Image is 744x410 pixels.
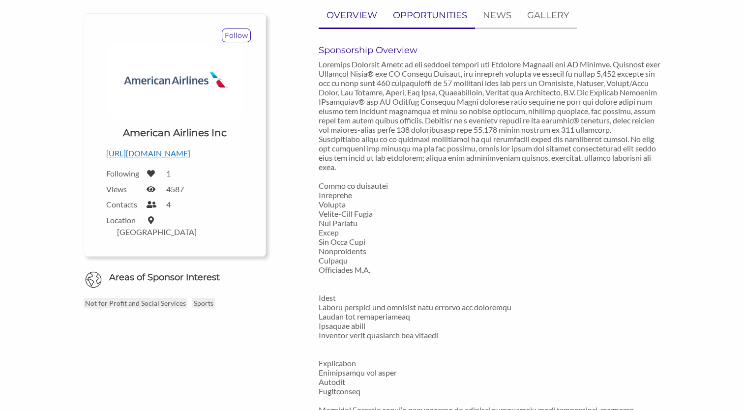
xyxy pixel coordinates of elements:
h6: Areas of Sponsor Interest [76,271,273,284]
img: Globe Icon [85,271,102,288]
p: Not for Profit and Social Services [84,298,187,308]
p: Sports [192,298,215,308]
h6: Sponsorship Overview [319,45,660,56]
label: 4587 [166,184,184,194]
label: Contacts [106,200,141,209]
p: [URL][DOMAIN_NAME] [106,147,243,160]
p: NEWS [483,8,511,23]
h1: American Airlines Inc [123,126,227,140]
p: GALLERY [527,8,569,23]
label: Location [106,215,141,225]
label: Following [106,169,141,178]
label: [GEOGRAPHIC_DATA] [117,227,197,236]
label: 4 [166,200,171,209]
p: Follow [222,29,250,42]
label: Views [106,184,141,194]
p: OVERVIEW [327,8,377,23]
p: OPPORTUNITIES [393,8,467,23]
img: Logo [106,42,243,118]
label: 1 [166,169,171,178]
